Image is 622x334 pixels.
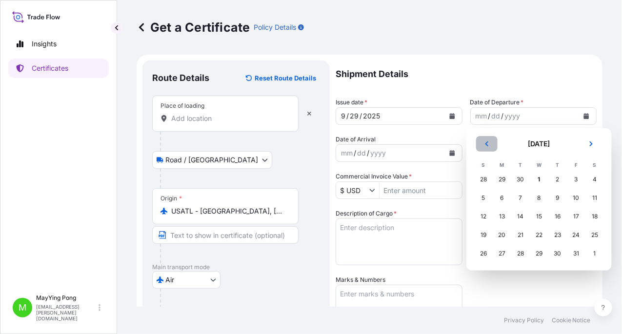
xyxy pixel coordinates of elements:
[548,159,567,170] th: T
[511,159,530,170] th: T
[586,171,603,188] div: Saturday, October 4, 2025
[493,159,511,170] th: M
[475,171,492,188] div: Sunday, September 28, 2025
[493,226,511,244] div: Monday, October 20, 2025
[474,136,604,263] div: October 2025
[475,189,492,207] div: Sunday, October 5, 2025
[586,226,603,244] div: Saturday, October 25, 2025
[503,139,575,149] h2: [DATE]
[585,159,604,170] th: S
[530,159,548,170] th: W
[493,245,511,262] div: Monday, October 27, 2025
[549,226,566,244] div: Thursday, October 23, 2025
[512,171,529,188] div: Tuesday, September 30, 2025
[567,208,585,225] div: Friday, October 17, 2025
[530,171,548,188] div: Today, Wednesday, October 1, 2025
[549,189,566,207] div: Thursday, October 9, 2025
[586,189,603,207] div: Saturday, October 11, 2025
[567,245,585,262] div: Friday, October 31, 2025
[581,136,602,152] button: Next
[530,245,548,262] div: Wednesday, October 29, 2025
[493,208,511,225] div: Monday, October 13, 2025
[567,226,585,244] div: Friday, October 24, 2025
[475,226,492,244] div: Sunday, October 19, 2025
[475,208,492,225] div: Sunday, October 12, 2025
[137,20,250,35] p: Get a Certificate
[466,128,612,271] section: Calendar
[254,22,296,32] p: Policy Details
[586,245,603,262] div: Saturday, November 1, 2025
[549,245,566,262] div: Thursday, October 30, 2025
[567,189,585,207] div: Friday, October 10, 2025
[512,245,529,262] div: Tuesday, October 28, 2025
[493,171,511,188] div: Monday, September 29, 2025
[512,208,529,225] div: Tuesday, October 14, 2025
[549,208,566,225] div: Thursday, October 16, 2025
[567,171,585,188] div: Friday, October 3, 2025
[512,226,529,244] div: Tuesday, October 21, 2025
[530,189,548,207] div: Wednesday, October 8, 2025
[474,159,493,170] th: S
[567,159,585,170] th: F
[530,208,548,225] div: Wednesday, October 15, 2025
[586,208,603,225] div: Saturday, October 18, 2025
[475,245,492,262] div: Sunday, October 26, 2025
[474,159,604,263] table: October 2025
[530,226,548,244] div: Wednesday, October 22, 2025
[476,136,498,152] button: Previous
[493,189,511,207] div: Monday, October 6, 2025
[512,189,529,207] div: Tuesday, October 7, 2025
[549,171,566,188] div: Thursday, October 2, 2025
